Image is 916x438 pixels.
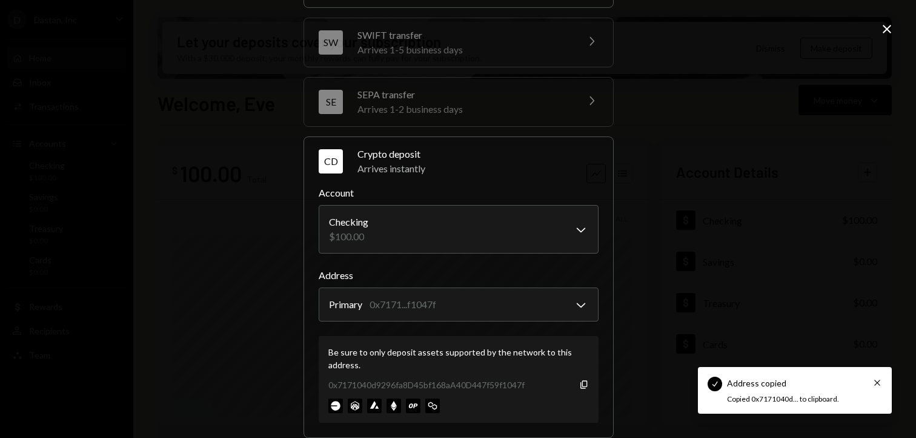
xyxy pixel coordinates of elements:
[357,102,569,116] div: Arrives 1-2 business days
[319,90,343,114] div: SE
[348,399,362,413] img: arbitrum-mainnet
[319,186,599,200] label: Account
[357,42,569,57] div: Arrives 1-5 business days
[370,297,436,312] div: 0x7171...f1047f
[304,137,613,186] button: CDCrypto depositArrives instantly
[319,30,343,55] div: SW
[727,394,855,405] div: Copied 0x7171040d... to clipboard.
[319,149,343,174] div: CD
[328,379,525,391] div: 0x7171040d9296fa8D45bf168aA40D447f59f1047f
[367,399,382,413] img: avalanche-mainnet
[357,28,569,42] div: SWIFT transfer
[727,377,786,389] div: Address copied
[387,399,401,413] img: ethereum-mainnet
[319,205,599,254] button: Account
[357,147,599,161] div: Crypto deposit
[319,186,599,423] div: CDCrypto depositArrives instantly
[328,346,589,371] div: Be sure to only deposit assets supported by the network to this address.
[319,268,599,283] label: Address
[357,161,599,176] div: Arrives instantly
[328,399,343,413] img: base-mainnet
[304,18,613,67] button: SWSWIFT transferArrives 1-5 business days
[319,288,599,322] button: Address
[357,87,569,102] div: SEPA transfer
[425,399,440,413] img: polygon-mainnet
[304,78,613,126] button: SESEPA transferArrives 1-2 business days
[406,399,420,413] img: optimism-mainnet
